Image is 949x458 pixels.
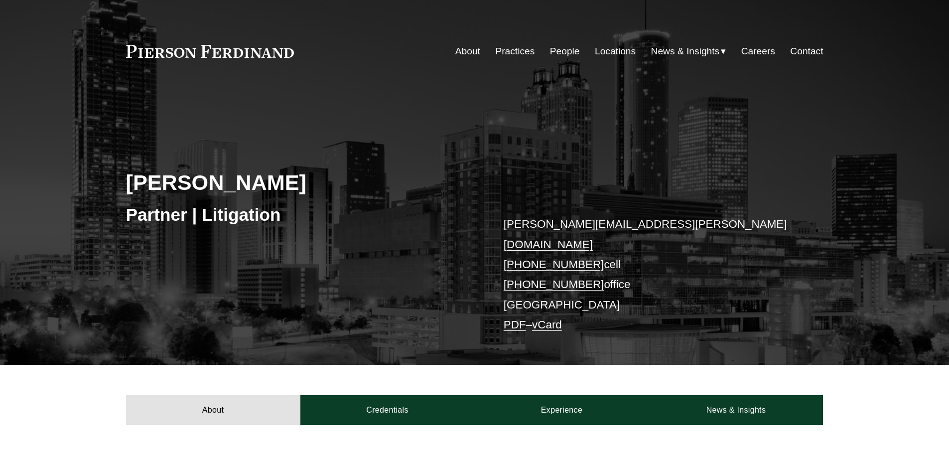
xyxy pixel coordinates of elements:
[300,395,475,425] a: Credentials
[790,42,823,61] a: Contact
[126,395,300,425] a: About
[651,43,720,60] span: News & Insights
[495,42,535,61] a: Practices
[504,218,787,250] a: [PERSON_NAME][EMAIL_ADDRESS][PERSON_NAME][DOMAIN_NAME]
[126,169,475,195] h2: [PERSON_NAME]
[504,278,604,291] a: [PHONE_NUMBER]
[532,318,562,331] a: vCard
[504,318,526,331] a: PDF
[475,395,649,425] a: Experience
[504,214,794,335] p: cell office [GEOGRAPHIC_DATA] –
[504,258,604,271] a: [PHONE_NUMBER]
[741,42,775,61] a: Careers
[649,395,823,425] a: News & Insights
[126,204,475,226] h3: Partner | Litigation
[550,42,580,61] a: People
[651,42,726,61] a: folder dropdown
[595,42,636,61] a: Locations
[455,42,480,61] a: About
